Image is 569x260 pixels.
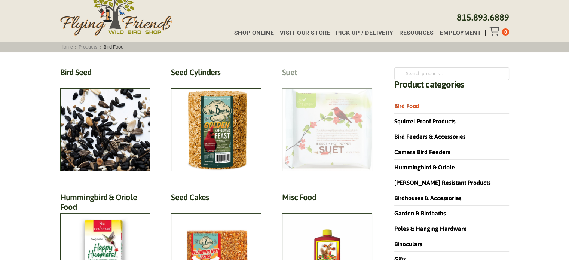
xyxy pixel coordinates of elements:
[394,149,450,155] a: Camera Bird Feeders
[282,192,372,206] h2: Misc Food
[504,29,507,35] span: 0
[489,27,502,36] div: Toggle Off Canvas Content
[394,80,509,94] h4: Product categories
[394,210,446,217] a: Garden & Birdbaths
[394,195,462,201] a: Birdhouses & Accessories
[394,241,422,247] a: Binoculars
[440,30,481,36] span: Employment
[336,30,393,36] span: Pick-up / Delivery
[60,67,150,171] a: Visit product category Bird Seed
[282,67,372,81] h2: Suet
[60,192,150,216] h2: Hummingbird & Oriole Food
[434,30,481,36] a: Employment
[457,12,509,22] a: 815.893.6889
[101,44,126,50] span: Bird Food
[60,67,150,81] h2: Bird Seed
[171,192,261,206] h2: Seed Cakes
[394,118,456,125] a: Squirrel Proof Products
[76,44,100,50] a: Products
[280,30,330,36] span: Visit Our Store
[274,30,330,36] a: Visit Our Store
[394,164,455,171] a: Hummingbird & Oriole
[171,67,261,171] a: Visit product category Seed Cylinders
[394,179,491,186] a: [PERSON_NAME] Resistant Products
[58,44,75,50] a: Home
[394,67,509,80] input: Search products…
[234,30,274,36] span: Shop Online
[394,133,466,140] a: Bird Feeders & Accessories
[399,30,434,36] span: Resources
[394,225,467,232] a: Poles & Hanging Hardware
[394,103,419,109] a: Bird Food
[393,30,434,36] a: Resources
[58,44,126,50] span: : :
[171,67,261,81] h2: Seed Cylinders
[330,30,393,36] a: Pick-up / Delivery
[282,67,372,171] a: Visit product category Suet
[228,30,274,36] a: Shop Online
